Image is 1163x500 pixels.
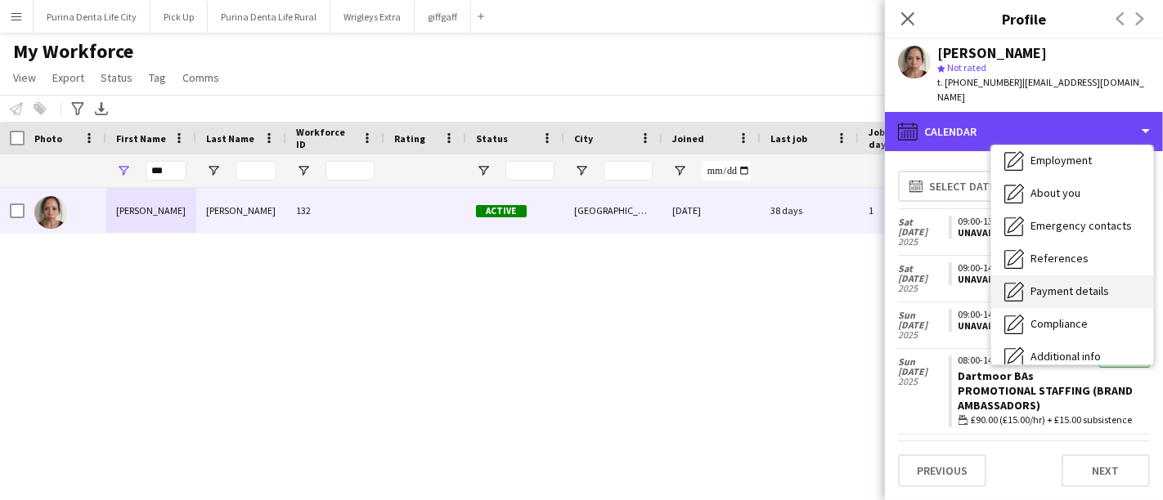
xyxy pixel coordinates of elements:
[972,413,1133,427] span: £90.00 (£15.00/hr) + £15.00 subsistence
[702,161,751,181] input: Joined Filter Input
[1031,349,1101,364] span: Additional info
[959,274,1143,285] div: Unavailable
[898,454,986,487] button: Previous
[34,132,62,145] span: Photo
[206,132,254,145] span: Last Name
[13,70,36,85] span: View
[898,357,949,367] span: Sun
[330,1,415,33] button: Wrigleys Extra
[898,274,949,283] span: [DATE]
[959,368,1035,383] a: Dartmoor BAs
[116,163,131,178] button: Open Filter Menu
[991,243,1153,275] div: References
[885,112,1163,151] div: Calendar
[604,161,653,181] input: City Filter Input
[574,132,593,145] span: City
[1031,218,1132,233] span: Emergency contacts
[149,70,166,85] span: Tag
[885,8,1163,29] h3: Profile
[898,367,949,377] span: [DATE]
[770,132,807,145] span: Last job
[1031,316,1088,331] span: Compliance
[296,126,355,150] span: Workforce ID
[898,377,949,386] span: 2025
[236,161,276,181] input: Last Name Filter Input
[672,163,687,178] button: Open Filter Menu
[898,310,949,320] span: Sun
[898,217,949,227] span: Sat
[991,275,1153,308] div: Payment details
[206,163,221,178] button: Open Filter Menu
[991,145,1153,177] div: Employment
[476,205,527,217] span: Active
[898,171,1007,202] button: Select date
[959,227,1143,239] div: Unavailable
[937,76,1022,88] span: t. [PHONE_NUMBER]
[415,1,471,33] button: giffgaff
[859,188,965,233] div: 1
[106,188,196,233] div: [PERSON_NAME]
[196,188,286,233] div: [PERSON_NAME]
[142,67,173,88] a: Tag
[476,163,491,178] button: Open Filter Menu
[574,163,589,178] button: Open Filter Menu
[394,132,425,145] span: Rating
[949,216,1150,239] app-crew-unavailable-period: 09:00-13:00
[949,262,1150,285] app-crew-unavailable-period: 09:00-14:45
[991,341,1153,373] div: Additional info
[1031,283,1109,298] span: Payment details
[176,67,226,88] a: Comms
[296,163,311,178] button: Open Filter Menu
[13,39,133,64] span: My Workforce
[286,188,384,233] div: 132
[991,177,1153,210] div: About you
[959,320,1143,332] div: Unavailable
[937,46,1047,60] div: [PERSON_NAME]
[672,132,704,145] span: Joined
[959,383,1150,413] div: Promotional Staffing (Brand Ambassadors)
[1062,454,1150,487] button: Next
[92,99,111,118] app-action-btn: Export XLSX
[869,126,936,150] span: Jobs (last 90 days)
[94,67,139,88] a: Status
[46,67,91,88] a: Export
[68,99,88,118] app-action-btn: Advanced filters
[208,1,330,33] button: Purina Denta Life Rural
[959,355,1150,365] div: 08:00-14:00
[991,210,1153,243] div: Emergency contacts
[898,330,949,340] span: 2025
[150,1,208,33] button: Pick Up
[1031,153,1092,167] span: Employment
[326,161,375,181] input: Workforce ID Filter Input
[564,188,662,233] div: [GEOGRAPHIC_DATA]
[146,161,186,181] input: First Name Filter Input
[34,1,150,33] button: Purina Denta Life City
[476,132,508,145] span: Status
[7,67,43,88] a: View
[991,308,1153,341] div: Compliance
[34,196,67,229] img: Amy Lee
[947,61,986,74] span: Not rated
[898,237,949,247] span: 2025
[182,70,219,85] span: Comms
[1031,251,1089,266] span: References
[662,188,761,233] div: [DATE]
[937,76,1144,103] span: | [EMAIL_ADDRESS][DOMAIN_NAME]
[116,132,166,145] span: First Name
[1031,185,1080,200] span: About you
[101,70,132,85] span: Status
[52,70,84,85] span: Export
[898,283,949,293] span: 2025
[898,227,949,237] span: [DATE]
[949,309,1150,332] app-crew-unavailable-period: 09:00-14:45
[761,188,859,233] div: 38 days
[898,320,949,330] span: [DATE]
[898,264,949,274] span: Sat
[505,161,555,181] input: Status Filter Input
